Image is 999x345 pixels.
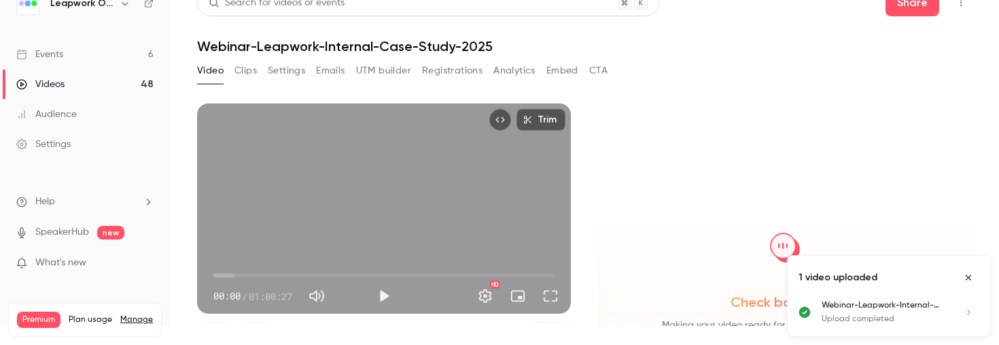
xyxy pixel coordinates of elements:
div: Audience [16,108,77,121]
span: new [97,226,124,240]
div: HD [490,280,500,289]
span: 01:00:27 [249,289,292,303]
button: Embed [546,60,578,82]
button: Mute [303,282,330,310]
a: 0% [529,322,571,340]
button: CTA [589,60,608,82]
iframe: Noticeable Trigger [137,257,154,269]
a: Manage [120,314,153,325]
button: Settings [268,60,305,82]
button: Turn on miniplayer [504,282,531,310]
div: 00:00 [213,289,292,303]
button: Settings [472,282,499,310]
p: Upload completed [822,313,947,325]
div: Videos [16,78,65,91]
a: SpeakerHub [35,225,89,240]
button: Full screen [537,282,564,310]
span: What's new [35,256,86,270]
a: 0 [197,322,232,340]
button: Emails [316,60,345,82]
div: Events [16,48,63,61]
button: Registrations [422,60,483,82]
a: Webinar-Leapwork-Internal-Case-Study-2025Upload completed [822,299,979,325]
span: Check back later [731,293,839,312]
li: help-dropdown-opener [16,195,154,209]
button: Close uploads list [958,267,979,289]
button: Embed video [489,109,511,131]
span: Help [35,195,55,209]
div: 0 [260,324,266,338]
span: / [242,289,247,303]
a: 0 [237,322,272,340]
button: Analytics [493,60,536,82]
ul: Uploads list [788,299,990,336]
p: Webinar-Leapwork-Internal-Case-Study-2025 [822,299,947,312]
button: Trim [516,109,565,131]
button: Video [197,60,224,82]
span: Plan usage [69,314,112,325]
button: Clips [234,60,257,82]
span: 00:00 [213,289,241,303]
h1: Webinar-Leapwork-Internal-Case-Study-2025 [197,38,972,54]
div: 0 % [552,324,565,338]
div: Settings [16,137,71,151]
button: Play [370,282,398,310]
p: 1 video uploaded [799,271,877,284]
div: 0 [220,324,226,338]
span: Premium [17,312,60,328]
span: Making your video ready for Repurpose [PERSON_NAME] [662,317,909,333]
button: UTM builder [356,60,411,82]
